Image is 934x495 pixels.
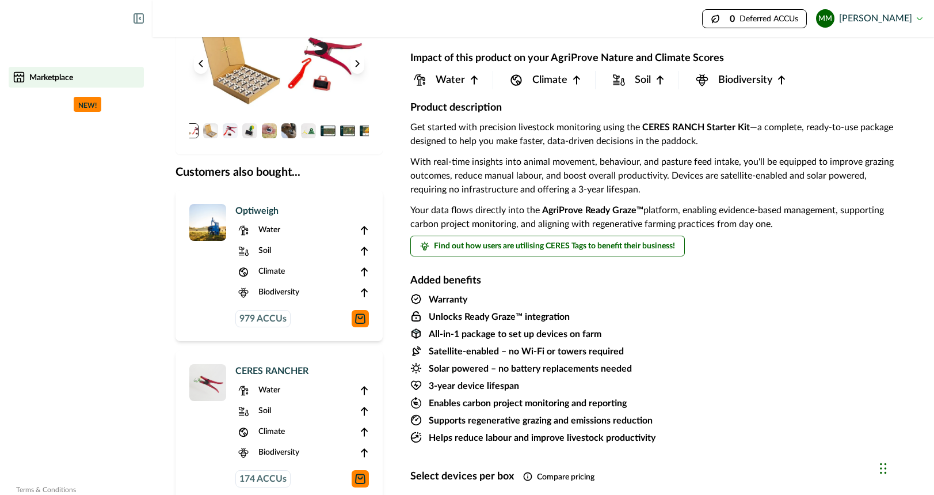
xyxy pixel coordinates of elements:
[340,123,355,138] img: A screenshot of the Ready Graze application showing a heatmap of grazing activity
[239,312,287,326] span: 979 ACCUs
[189,204,226,241] img: A single CERES RANCH device
[29,47,68,56] p: Dashboard
[410,155,897,197] p: With real-time insights into animal movement, behaviour, and pasture feed intake, you'll be equip...
[635,73,651,88] p: Soil
[410,101,897,120] h2: Product description
[642,123,750,132] strong: CERES RANCH Starter Kit
[29,127,83,136] p: Farm Data Hub
[9,92,144,116] a: CredentialsNEW!
[258,384,280,396] p: Water
[29,73,73,82] p: Marketplace
[239,472,287,486] span: 174 ACCUs
[258,224,280,236] p: Water
[281,123,296,138] img: A CERES RANCH device applied to the ear of a cow
[223,123,238,138] img: A CERES RANCH applicator device
[718,73,772,88] p: Biodiversity
[194,53,208,74] button: Previous image
[410,120,897,148] p: Get started with precision livestock monitoring using the —a complete, ready-to-use package desig...
[301,123,316,138] img: Pins and tethers for the CERES RANCH devices
[9,67,144,88] a: Marketplace
[189,364,226,401] img: A CERES RANCHER APPLICATOR
[436,73,465,88] p: Water
[189,13,369,114] img: A CERES RANCH starter kit
[235,204,369,218] p: Optiweigh
[542,206,643,215] strong: AgriProve Ready Graze™
[816,5,922,32] button: Michael McElligott[PERSON_NAME]
[429,431,655,445] p: Helps reduce labour and improve livestock productivity
[410,203,897,231] p: Your data flows directly into the platform, enabling evidence-based management, supporting carbon...
[262,123,277,138] img: A hand holding a CERES RANCH device
[258,286,299,298] p: Biodiversity
[258,266,285,278] p: Climate
[242,123,257,138] img: A single CERES RANCH device
[429,327,601,341] p: All-in-1 package to set up devices on farm
[880,451,887,486] div: Drag
[9,121,144,142] a: Farm Data Hub
[203,123,218,138] img: A box of CERES RANCH devices
[29,100,69,109] p: Credentials
[350,53,364,74] button: Next image
[176,164,383,181] p: Customers also bought...
[410,236,685,256] button: Find out how users are utilising CERES Tags to benefit their business!
[429,379,519,393] p: 3-year device lifespan
[739,14,798,23] p: Deferred ACCUs
[876,440,934,495] iframe: Chat Widget
[410,50,897,71] h2: Impact of this product on your AgriProve Nature and Climate Scores
[429,310,570,324] p: Unlocks Ready Graze™ integration
[429,345,624,358] p: Satellite-enabled – no Wi-Fi or towers required
[258,245,271,257] p: Soil
[74,97,101,112] p: NEW!
[235,364,369,378] p: CERES RANCHER
[532,73,567,88] p: Climate
[429,362,632,376] p: Solar powered – no battery replacements needed
[360,123,375,138] img: A screenshot of the Ready Graze application showing a paddock layout
[258,405,271,417] p: Soil
[258,447,299,459] p: Biodiversity
[16,486,76,493] a: Terms & Conditions
[429,293,467,307] p: Warranty
[410,471,514,483] h2: Select devices per box
[429,414,653,428] p: Supports regenerative grazing and emissions reduction
[730,14,735,24] p: 0
[410,261,897,292] h2: Added benefits
[429,396,627,410] p: Enables carbon project monitoring and reporting
[9,41,144,62] a: Dashboard
[184,123,199,138] img: A CERES RANCH starter kit
[258,426,285,438] p: Climate
[523,466,594,489] button: Compare pricing
[321,123,336,138] img: A screenshot of the Ready Graze application showing a 3D map of animal positions
[434,242,675,250] span: Find out how users are utilising CERES Tags to benefit their business!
